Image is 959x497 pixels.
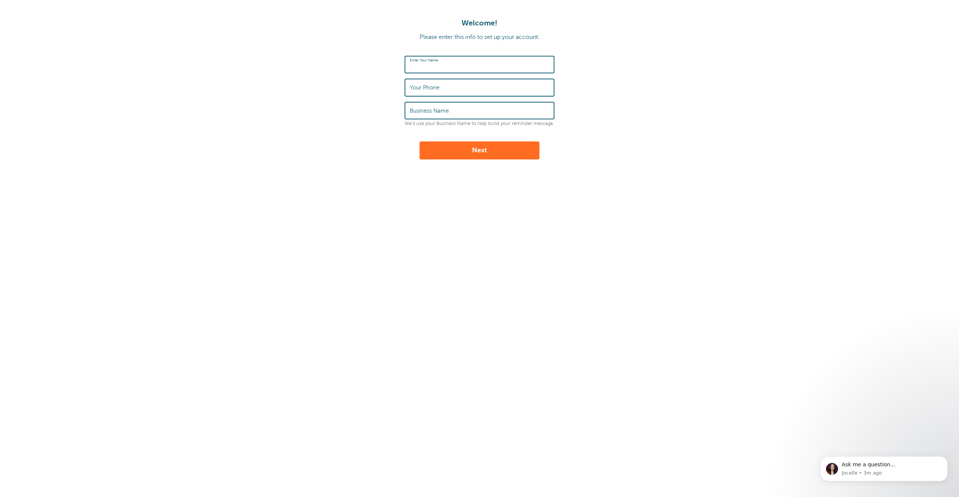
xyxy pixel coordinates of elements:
h1: Welcome! [7,19,952,28]
iframe: Intercom notifications message [809,449,959,486]
p: We'll use your Business Name to help build your reminder message. [405,121,554,126]
p: Please enter this info to set up your account. [7,34,952,41]
label: Enter Your Name [410,58,438,62]
label: Business Name [410,107,449,114]
button: Next [420,141,539,159]
label: Your Phone [410,84,439,91]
